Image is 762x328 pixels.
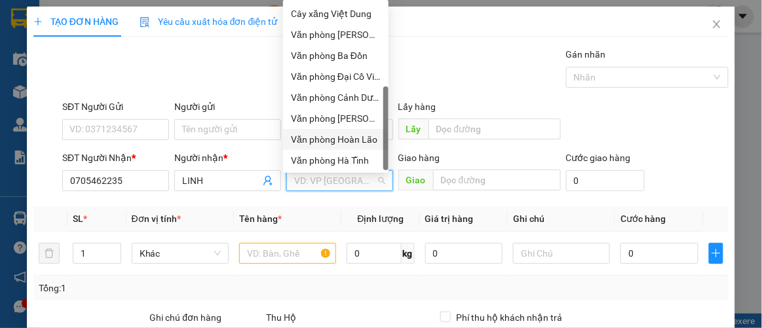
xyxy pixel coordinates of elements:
[398,170,433,191] span: Giao
[402,243,415,264] span: kg
[291,90,381,105] div: Văn phòng Cảnh Dương
[291,132,381,147] div: Văn phòng Hoàn Lão
[33,16,119,27] span: TẠO ĐƠN HÀNG
[283,87,389,108] div: Văn phòng Cảnh Dương
[174,151,281,165] div: Người nhận
[291,153,381,168] div: Văn phòng Hà Tĩnh
[508,206,615,232] th: Ghi chú
[433,170,561,191] input: Dọc đường
[283,66,389,87] div: Văn phòng Đại Cồ Việt
[132,213,181,224] span: Đơn vị tính
[283,150,389,171] div: Văn phòng Hà Tĩnh
[283,45,389,66] div: Văn phòng Ba Đồn
[174,100,281,114] div: Người gửi
[62,100,169,114] div: SĐT Người Gửi
[712,19,722,29] span: close
[398,101,436,112] span: Lấy hàng
[140,17,150,27] img: icon
[283,108,389,129] div: Văn phòng Lý Hòa
[566,170,645,191] input: Cước giao hàng
[398,118,429,139] span: Lấy
[291,111,381,126] div: Văn phòng [PERSON_NAME]
[239,213,282,224] span: Tên hàng
[710,248,723,259] span: plus
[513,243,610,264] input: Ghi Chú
[149,312,221,323] label: Ghi chú đơn hàng
[425,213,474,224] span: Giá trị hàng
[291,7,381,21] div: Cây xăng Việt Dung
[357,213,404,224] span: Định lượng
[73,213,83,224] span: SL
[566,49,606,60] label: Gán nhãn
[79,31,221,52] b: [PERSON_NAME]
[140,16,278,27] span: Yêu cầu xuất hóa đơn điện tử
[239,243,336,264] input: VD: Bàn, Ghế
[291,69,381,84] div: Văn phòng Đại Cồ Việt
[283,129,389,150] div: Văn phòng Hoàn Lão
[398,153,440,163] span: Giao hàng
[140,244,221,263] span: Khác
[566,153,631,163] label: Cước giao hàng
[69,76,316,158] h2: VP Nhận: VP [PERSON_NAME]
[283,3,389,24] div: Cây xăng Việt Dung
[291,27,381,42] div: Văn phòng [PERSON_NAME]
[451,310,567,325] span: Phí thu hộ khách nhận trả
[425,243,503,264] input: 0
[620,213,666,224] span: Cước hàng
[263,175,273,186] span: user-add
[62,151,169,165] div: SĐT Người Nhận
[39,243,60,264] button: delete
[429,118,561,139] input: Dọc đường
[283,24,389,45] div: Văn phòng Lệ Thủy
[39,281,295,295] div: Tổng: 1
[698,7,735,43] button: Close
[291,48,381,63] div: Văn phòng Ba Đồn
[33,17,43,26] span: plus
[7,76,105,98] h2: BN4C76NZ
[709,243,723,264] button: plus
[266,312,296,323] span: Thu Hộ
